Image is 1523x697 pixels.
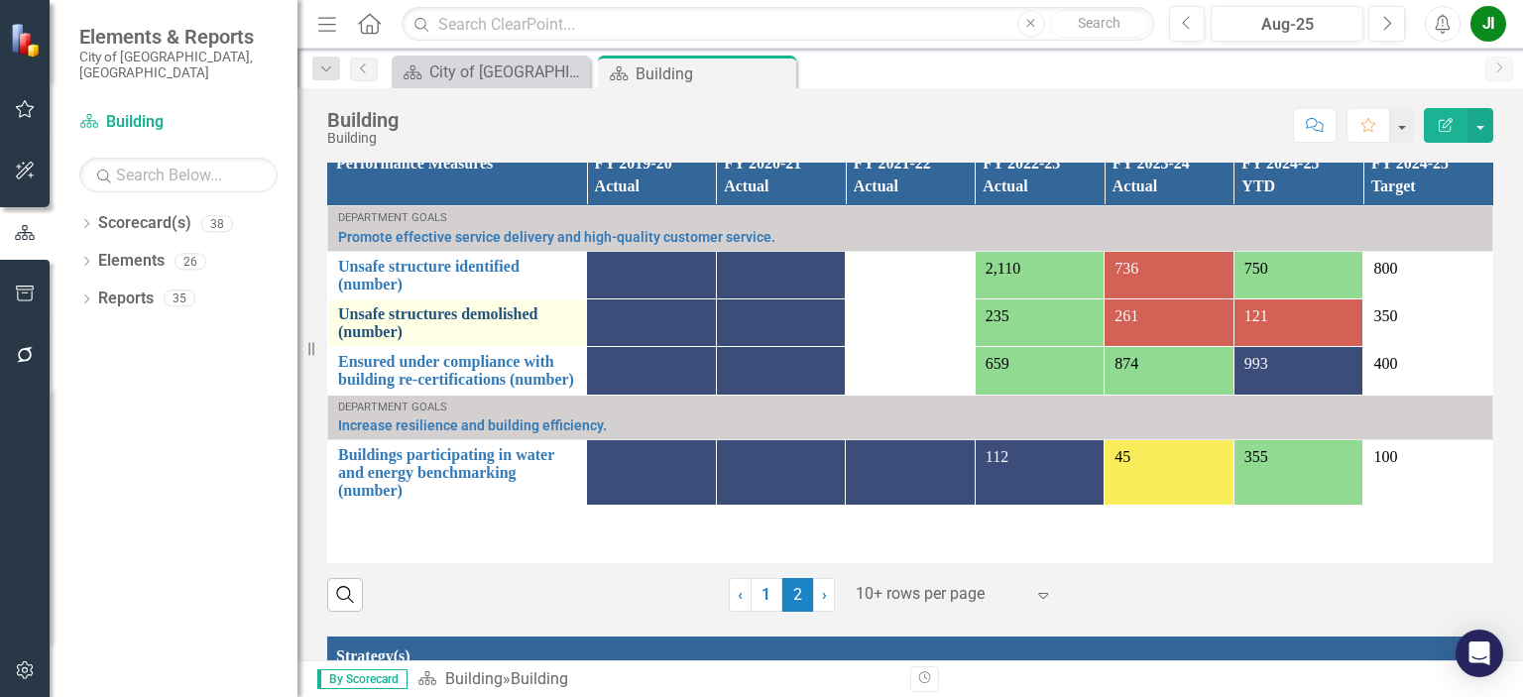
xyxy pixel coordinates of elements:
[1218,13,1356,37] div: Aug-25
[1244,307,1268,324] span: 121
[338,305,576,340] a: Unsafe structures demolished (number)
[1114,355,1138,372] span: 874
[328,206,1493,252] td: Double-Click to Edit Right Click for Context Menu
[338,402,1482,413] div: Department Goals
[1373,260,1397,277] span: 800
[822,585,827,604] span: ›
[751,578,782,612] a: 1
[164,290,195,307] div: 35
[986,355,1009,372] span: 659
[201,215,233,232] div: 38
[79,158,278,192] input: Search Below...
[338,446,576,499] a: Buildings participating in water and energy benchmarking (number)
[1211,6,1363,42] button: Aug-25
[429,59,585,84] div: City of [GEOGRAPHIC_DATA]
[338,258,576,292] a: Unsafe structure identified (number)
[1114,307,1138,324] span: 261
[397,59,585,84] a: City of [GEOGRAPHIC_DATA]
[417,668,895,691] div: »
[338,230,1482,245] a: Promote effective service delivery and high-quality customer service.
[1244,448,1268,465] span: 355
[1050,10,1149,38] button: Search
[986,260,1020,277] span: 2,110
[1078,15,1120,31] span: Search
[328,395,1493,440] td: Double-Click to Edit Right Click for Context Menu
[328,299,587,347] td: Double-Click to Edit Right Click for Context Menu
[1363,347,1493,395] td: Double-Click to Edit
[636,61,791,86] div: Building
[328,347,587,395] td: Double-Click to Edit Right Click for Context Menu
[402,7,1153,42] input: Search ClearPoint...
[327,131,399,146] div: Building
[317,669,408,689] span: By Scorecard
[445,669,503,688] a: Building
[1363,440,1493,506] td: Double-Click to Edit
[1373,355,1397,372] span: 400
[327,109,399,131] div: Building
[98,212,191,235] a: Scorecard(s)
[10,22,45,57] img: ClearPoint Strategy
[782,578,814,612] span: 2
[1244,260,1268,277] span: 750
[1363,252,1493,299] td: Double-Click to Edit
[79,25,278,49] span: Elements & Reports
[1114,448,1130,465] span: 45
[1114,260,1138,277] span: 736
[986,307,1009,324] span: 235
[328,252,587,299] td: Double-Click to Edit Right Click for Context Menu
[98,250,165,273] a: Elements
[1363,299,1493,347] td: Double-Click to Edit
[1373,448,1397,465] span: 100
[328,440,587,506] td: Double-Click to Edit Right Click for Context Menu
[986,448,1008,465] span: 112
[175,253,206,270] div: 26
[738,585,743,604] span: ‹
[98,288,154,310] a: Reports
[1456,630,1503,677] div: Open Intercom Messenger
[338,353,576,388] a: Ensured under compliance with building re-certifications (number)
[79,111,278,134] a: Building
[338,418,1482,433] a: Increase resilience and building efficiency.
[79,49,278,81] small: City of [GEOGRAPHIC_DATA], [GEOGRAPHIC_DATA]
[511,669,568,688] div: Building
[338,212,1482,224] div: Department Goals
[1470,6,1506,42] button: JI
[1373,307,1397,324] span: 350
[1244,355,1268,372] span: 993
